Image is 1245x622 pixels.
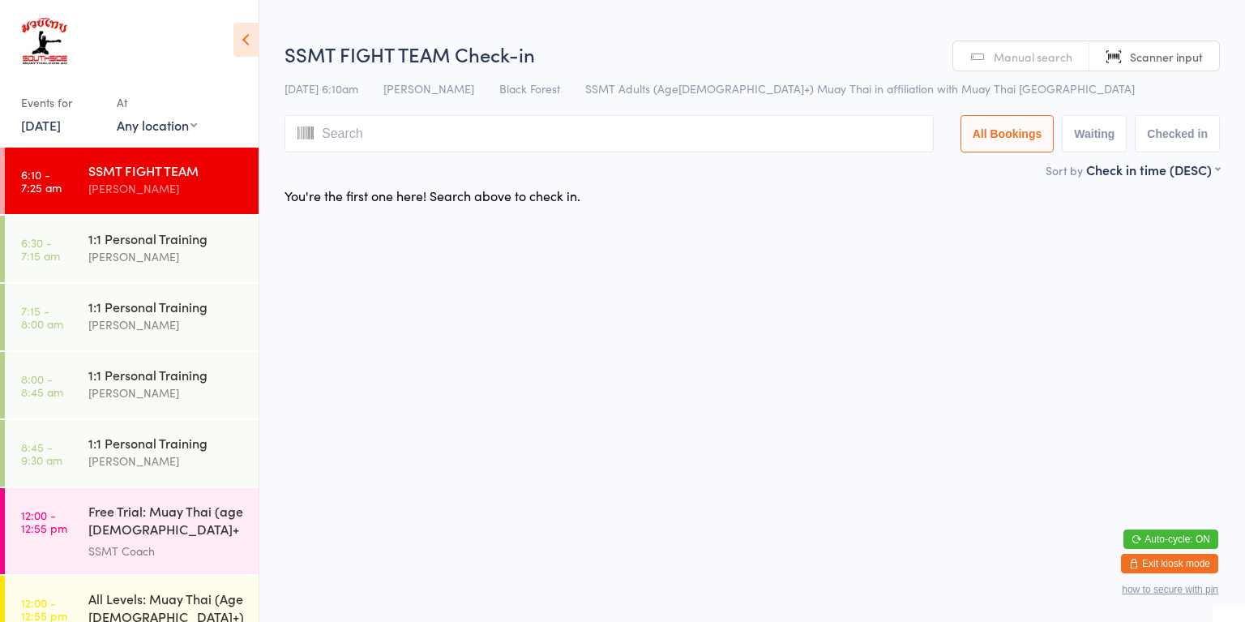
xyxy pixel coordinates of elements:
time: 6:30 - 7:15 am [21,236,60,262]
h2: SSMT FIGHT TEAM Check-in [285,41,1220,67]
a: 12:00 -12:55 pmFree Trial: Muay Thai (age [DEMOGRAPHIC_DATA]+ years)SSMT Coach [5,488,259,574]
span: SSMT Adults (Age[DEMOGRAPHIC_DATA]+) Muay Thai in affiliation with Muay Thai [GEOGRAPHIC_DATA] [585,80,1135,97]
label: Sort by [1046,162,1083,178]
input: Search [285,115,934,152]
button: Exit kiosk mode [1121,554,1218,573]
a: 8:00 -8:45 am1:1 Personal Training[PERSON_NAME] [5,352,259,418]
span: Black Forest [499,80,560,97]
button: Auto-cycle: ON [1123,530,1218,549]
a: 8:45 -9:30 am1:1 Personal Training[PERSON_NAME] [5,420,259,487]
div: 1:1 Personal Training [88,229,245,247]
div: [PERSON_NAME] [88,247,245,266]
div: Free Trial: Muay Thai (age [DEMOGRAPHIC_DATA]+ years) [88,502,245,542]
span: [PERSON_NAME] [383,80,474,97]
div: Check in time (DESC) [1086,161,1220,178]
div: [PERSON_NAME] [88,384,245,402]
div: At [117,89,197,116]
time: 8:45 - 9:30 am [21,440,62,466]
div: SSMT Coach [88,542,245,560]
div: SSMT FIGHT TEAM [88,161,245,179]
a: [DATE] [21,116,61,134]
span: Scanner input [1130,49,1203,65]
div: [PERSON_NAME] [88,452,245,470]
div: 1:1 Personal Training [88,298,245,315]
span: Manual search [994,49,1072,65]
button: Waiting [1062,115,1127,152]
div: 1:1 Personal Training [88,366,245,384]
img: Southside Muay Thai & Fitness [16,12,72,73]
time: 6:10 - 7:25 am [21,168,62,194]
a: 6:30 -7:15 am1:1 Personal Training[PERSON_NAME] [5,216,259,282]
time: 8:00 - 8:45 am [21,372,63,398]
div: 1:1 Personal Training [88,434,245,452]
time: 12:00 - 12:55 pm [21,508,67,534]
button: how to secure with pin [1122,584,1218,595]
div: [PERSON_NAME] [88,315,245,334]
div: You're the first one here! Search above to check in. [285,187,580,204]
button: Checked in [1135,115,1220,152]
button: All Bookings [960,115,1055,152]
div: Events for [21,89,101,116]
a: 7:15 -8:00 am1:1 Personal Training[PERSON_NAME] [5,284,259,350]
div: [PERSON_NAME] [88,179,245,198]
a: 6:10 -7:25 amSSMT FIGHT TEAM[PERSON_NAME] [5,148,259,214]
time: 7:15 - 8:00 am [21,304,63,330]
time: 12:00 - 12:55 pm [21,596,67,622]
span: [DATE] 6:10am [285,80,358,97]
div: Any location [117,116,197,134]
